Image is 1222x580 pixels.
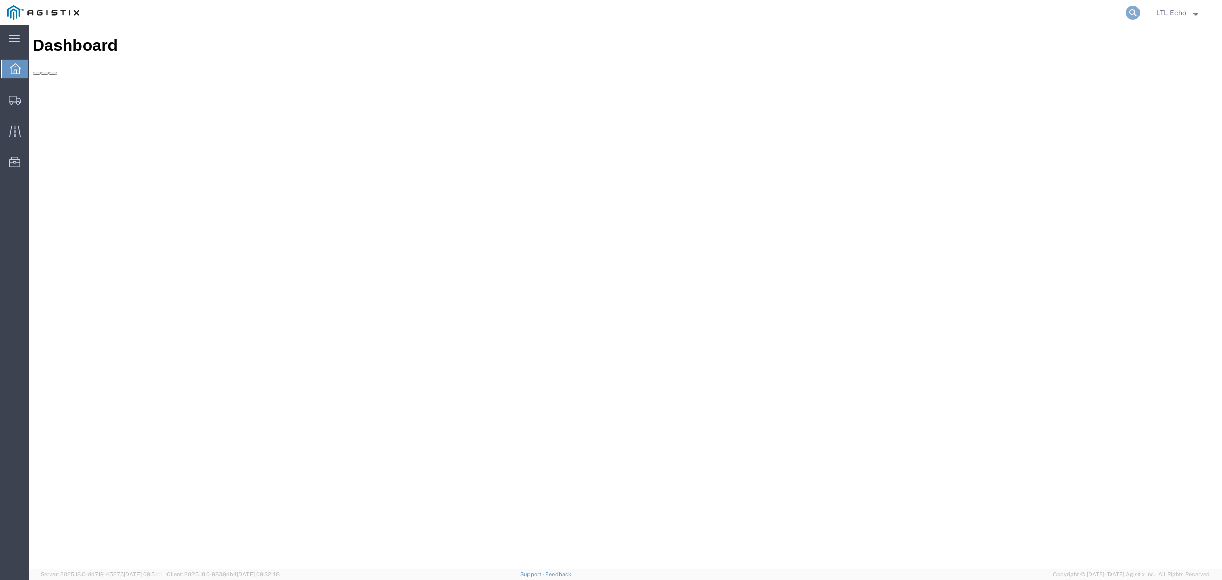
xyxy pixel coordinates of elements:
span: Client: 2025.18.0-9839db4 [166,571,280,577]
a: Support [520,571,546,577]
button: LTL Echo [1156,7,1208,19]
span: [DATE] 09:32:48 [237,571,280,577]
a: Feedback [545,571,571,577]
span: LTL Echo [1156,7,1186,18]
img: logo [7,5,79,20]
span: Copyright © [DATE]-[DATE] Agistix Inc., All Rights Reserved [1053,570,1210,579]
iframe: FS Legacy Container [29,25,1222,569]
span: Server: 2025.18.0-dd719145275 [41,571,162,577]
span: [DATE] 09:51:11 [124,571,162,577]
